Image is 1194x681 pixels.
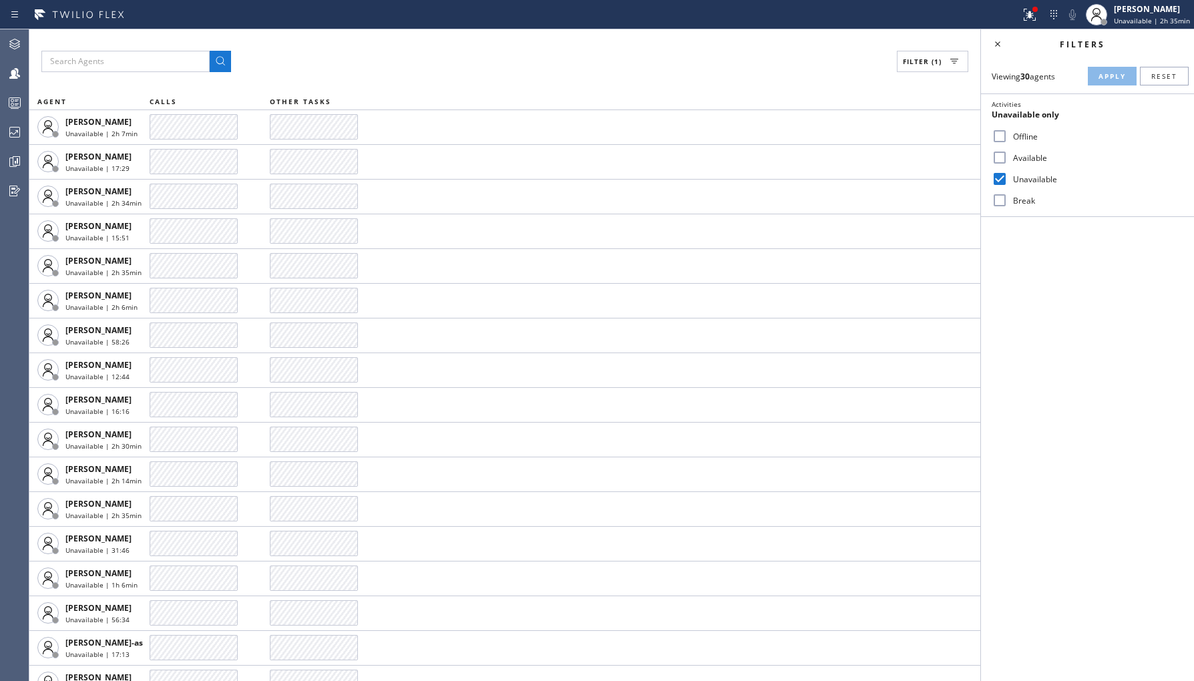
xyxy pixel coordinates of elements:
[1020,71,1030,82] strong: 30
[65,359,132,371] span: [PERSON_NAME]
[65,602,132,614] span: [PERSON_NAME]
[65,220,132,232] span: [PERSON_NAME]
[1008,152,1183,164] label: Available
[65,164,130,173] span: Unavailable | 17:29
[65,255,132,266] span: [PERSON_NAME]
[37,97,67,106] span: AGENT
[65,650,130,659] span: Unavailable | 17:13
[65,372,130,381] span: Unavailable | 12:44
[65,268,142,277] span: Unavailable | 2h 35min
[65,198,142,208] span: Unavailable | 2h 34min
[65,290,132,301] span: [PERSON_NAME]
[897,51,968,72] button: Filter (1)
[65,302,138,312] span: Unavailable | 2h 6min
[65,511,142,520] span: Unavailable | 2h 35min
[903,57,942,66] span: Filter (1)
[65,580,138,590] span: Unavailable | 1h 6min
[1099,71,1126,81] span: Apply
[65,545,130,555] span: Unavailable | 31:46
[992,109,1059,120] span: Unavailable only
[1088,67,1137,85] button: Apply
[1008,195,1183,206] label: Break
[150,97,177,106] span: CALLS
[41,51,210,72] input: Search Agents
[65,429,132,440] span: [PERSON_NAME]
[65,441,142,451] span: Unavailable | 2h 30min
[1008,174,1183,185] label: Unavailable
[65,498,132,509] span: [PERSON_NAME]
[992,99,1183,109] div: Activities
[270,97,331,106] span: OTHER TASKS
[65,476,142,485] span: Unavailable | 2h 14min
[65,324,132,336] span: [PERSON_NAME]
[65,337,130,347] span: Unavailable | 58:26
[65,151,132,162] span: [PERSON_NAME]
[65,407,130,416] span: Unavailable | 16:16
[1151,71,1177,81] span: Reset
[1114,16,1190,25] span: Unavailable | 2h 35min
[65,116,132,128] span: [PERSON_NAME]
[992,71,1055,82] span: Viewing agents
[65,533,132,544] span: [PERSON_NAME]
[1140,67,1189,85] button: Reset
[1063,5,1082,24] button: Mute
[1008,131,1183,142] label: Offline
[65,233,130,242] span: Unavailable | 15:51
[1114,3,1190,15] div: [PERSON_NAME]
[65,394,132,405] span: [PERSON_NAME]
[1060,39,1105,50] span: Filters
[65,129,138,138] span: Unavailable | 2h 7min
[65,637,143,648] span: [PERSON_NAME]-as
[65,463,132,475] span: [PERSON_NAME]
[65,615,130,624] span: Unavailable | 56:34
[65,567,132,579] span: [PERSON_NAME]
[65,186,132,197] span: [PERSON_NAME]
